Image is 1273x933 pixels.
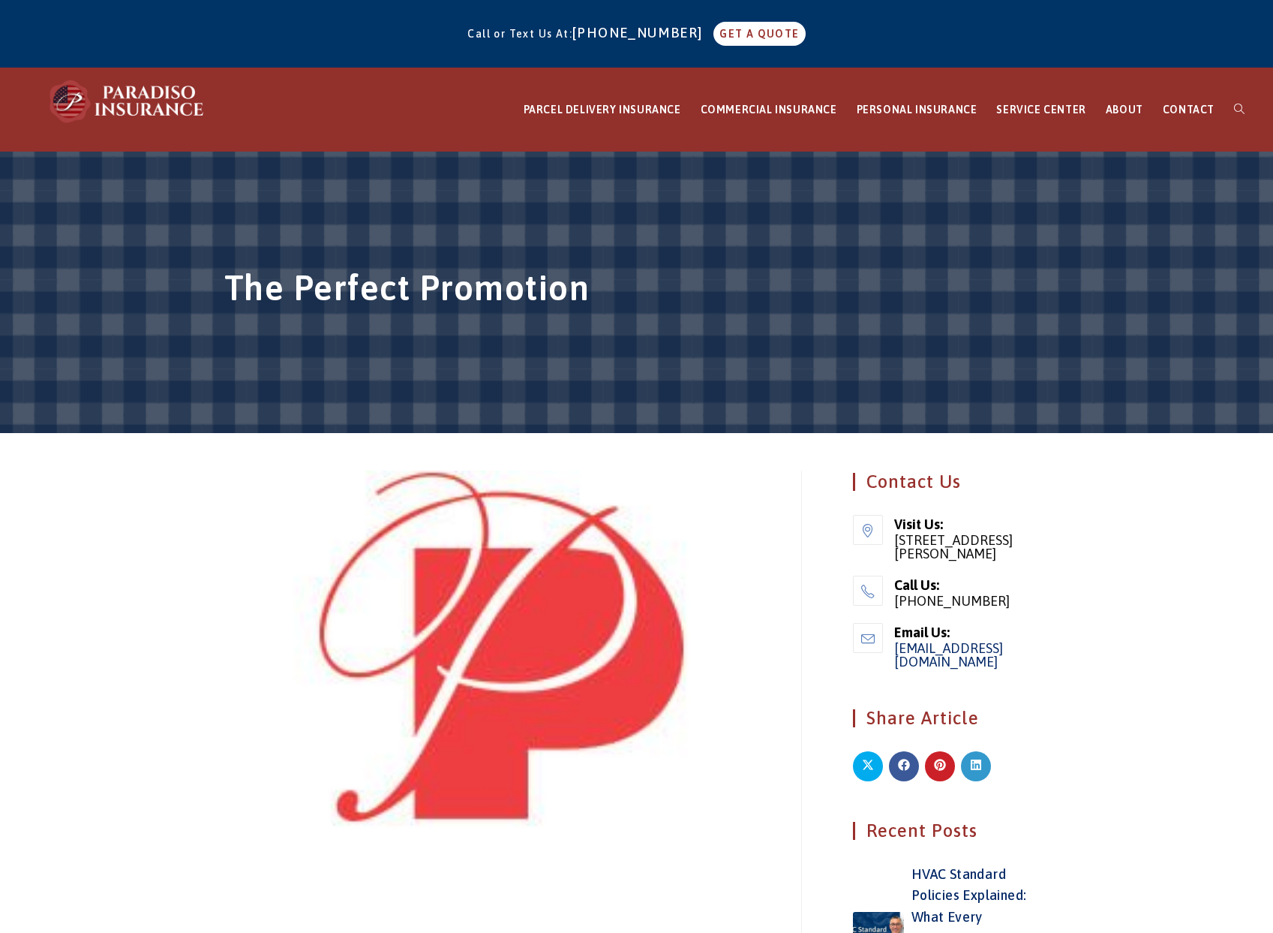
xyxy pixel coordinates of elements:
span: [STREET_ADDRESS][PERSON_NAME] [894,534,1047,561]
img: Paradiso Insurance [45,79,210,124]
span: SERVICE CENTER [996,104,1085,116]
span: PERSONAL INSURANCE [857,104,977,116]
a: GET A QUOTE [713,22,805,46]
a: SERVICE CENTER [986,68,1095,152]
a: PERSONAL INSURANCE [847,68,987,152]
a: Share on Facebook [889,751,919,781]
a: [EMAIL_ADDRESS][DOMAIN_NAME] [894,640,1003,670]
a: [PHONE_NUMBER] [572,25,710,41]
a: Share on LinkedIn [961,751,991,781]
span: Call Us: [894,576,1047,594]
span: PARCEL DELIVERY INSURANCE [524,104,681,116]
a: Share on Pinterest [925,751,955,781]
a: PARCEL DELIVERY INSURANCE [514,68,691,152]
span: COMMERCIAL INSURANCE [701,104,837,116]
span: ABOUT [1106,104,1143,116]
h1: The Perfect Promotion [224,264,1049,320]
a: ABOUT [1096,68,1153,152]
h4: Share Article [853,709,1047,727]
a: Share on X [853,751,883,781]
span: Visit Us: [894,515,1047,534]
span: CONTACT [1163,104,1214,116]
h4: Contact Us [853,473,1047,491]
a: CONTACT [1153,68,1224,152]
a: COMMERCIAL INSURANCE [691,68,847,152]
span: [PHONE_NUMBER] [894,594,1047,608]
span: Call or Text Us At: [467,28,572,40]
h4: Recent Posts [853,822,1047,840]
span: Email Us: [894,623,1047,642]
